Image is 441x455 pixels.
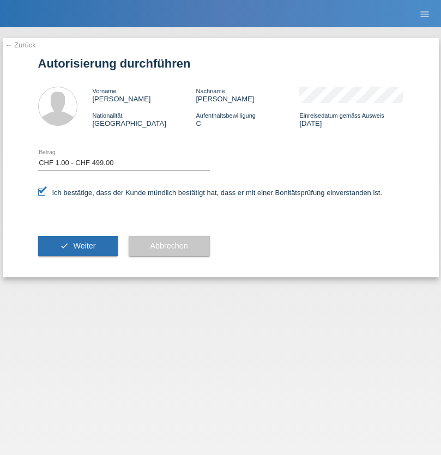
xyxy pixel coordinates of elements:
[60,241,69,250] i: check
[93,88,117,94] span: Vorname
[73,241,95,250] span: Weiter
[93,87,196,103] div: [PERSON_NAME]
[196,88,225,94] span: Nachname
[129,236,210,257] button: Abbrechen
[38,57,403,70] h1: Autorisierung durchführen
[93,111,196,128] div: [GEOGRAPHIC_DATA]
[419,9,430,20] i: menu
[5,41,36,49] a: ← Zurück
[150,241,188,250] span: Abbrechen
[196,111,299,128] div: C
[299,111,403,128] div: [DATE]
[93,112,123,119] span: Nationalität
[38,189,383,197] label: Ich bestätige, dass der Kunde mündlich bestätigt hat, dass er mit einer Bonitätsprüfung einversta...
[38,236,118,257] button: check Weiter
[414,10,436,17] a: menu
[196,112,255,119] span: Aufenthaltsbewilligung
[196,87,299,103] div: [PERSON_NAME]
[299,112,384,119] span: Einreisedatum gemäss Ausweis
